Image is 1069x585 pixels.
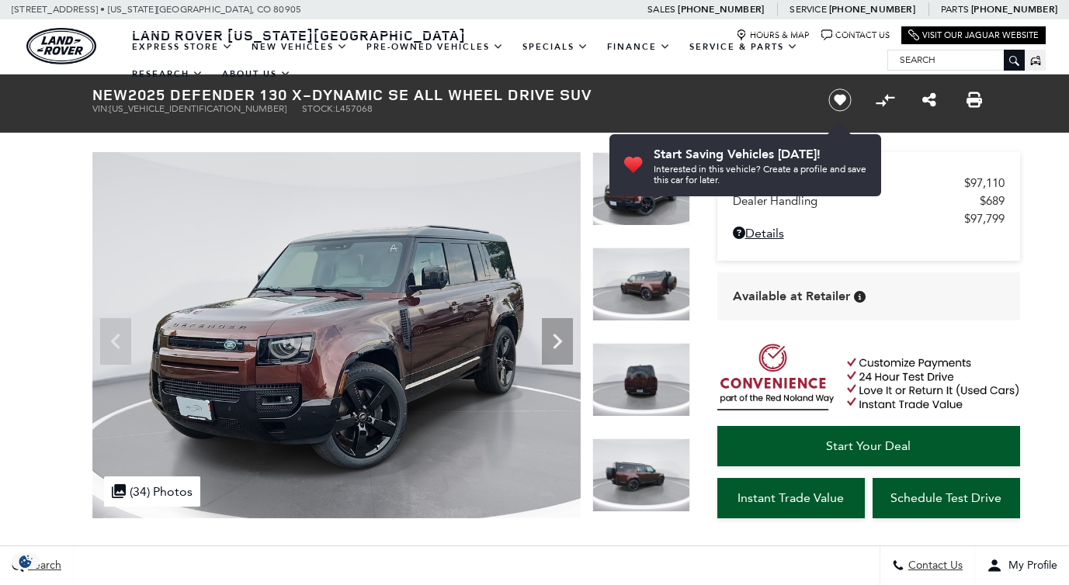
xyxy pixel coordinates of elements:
[335,103,373,114] span: L457068
[821,29,890,41] a: Contact Us
[513,33,598,61] a: Specials
[964,176,1005,190] span: $97,110
[829,3,915,16] a: [PHONE_NUMBER]
[647,4,675,15] span: Sales
[357,33,513,61] a: Pre-Owned Vehicles
[12,4,301,15] a: [STREET_ADDRESS] • [US_STATE][GEOGRAPHIC_DATA], CO 80905
[890,490,1001,505] span: Schedule Test Drive
[922,91,936,109] a: Share this New 2025 Defender 130 X-Dynamic SE All Wheel Drive SUV
[873,88,897,112] button: Compare vehicle
[598,33,680,61] a: Finance
[592,152,690,226] img: New 2025 Sedona Red LAND ROVER X-Dynamic SE image 1
[302,103,335,114] span: Stock:
[8,553,43,569] section: Click to Open Cookie Consent Modal
[109,103,286,114] span: [US_VEHICLE_IDENTIFICATION_NUMBER]
[733,288,850,305] span: Available at Retailer
[8,553,43,569] img: Opt-Out Icon
[904,559,963,573] span: Contact Us
[738,490,844,505] span: Instant Trade Value
[733,194,980,208] span: Dealer Handling
[592,343,690,417] img: New 2025 Sedona Red LAND ROVER X-Dynamic SE image 3
[790,4,826,15] span: Service
[888,50,1024,69] input: Search
[733,194,1005,208] a: Dealer Handling $689
[542,318,573,365] div: Next
[717,478,865,518] a: Instant Trade Value
[123,33,242,61] a: EXPRESS STORE
[733,176,964,190] span: MSRP
[123,26,475,44] a: Land Rover [US_STATE][GEOGRAPHIC_DATA]
[26,28,96,64] a: land-rover
[975,546,1069,585] button: Open user profile menu
[678,3,764,16] a: [PHONE_NUMBER]
[123,61,213,88] a: Research
[854,291,866,303] div: Vehicle is in stock and ready for immediate delivery. Due to demand, availability is subject to c...
[826,438,911,453] span: Start Your Deal
[104,476,200,507] div: (34) Photos
[736,29,810,41] a: Hours & Map
[92,86,803,103] h1: 2025 Defender 130 X-Dynamic SE All Wheel Drive SUV
[26,28,96,64] img: Land Rover
[908,29,1039,41] a: Visit Our Jaguar Website
[1002,559,1057,573] span: My Profile
[967,91,982,109] a: Print this New 2025 Defender 130 X-Dynamic SE All Wheel Drive SUV
[980,194,1005,208] span: $689
[680,33,807,61] a: Service & Parts
[592,247,690,321] img: New 2025 Sedona Red LAND ROVER X-Dynamic SE image 2
[242,33,357,61] a: New Vehicles
[823,88,857,112] button: Save vehicle
[592,438,690,512] img: New 2025 Sedona Red LAND ROVER X-Dynamic SE image 4
[717,426,1020,466] a: Start Your Deal
[123,33,887,88] nav: Main Navigation
[941,4,969,15] span: Parts
[213,61,300,88] a: About Us
[964,212,1005,226] span: $97,799
[92,152,581,518] img: New 2025 Sedona Red LAND ROVER X-Dynamic SE image 1
[733,212,1005,226] a: $97,799
[971,3,1057,16] a: [PHONE_NUMBER]
[92,103,109,114] span: VIN:
[873,478,1020,518] a: Schedule Test Drive
[132,26,466,44] span: Land Rover [US_STATE][GEOGRAPHIC_DATA]
[733,226,1005,241] a: Details
[733,176,1005,190] a: MSRP $97,110
[92,84,128,105] strong: New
